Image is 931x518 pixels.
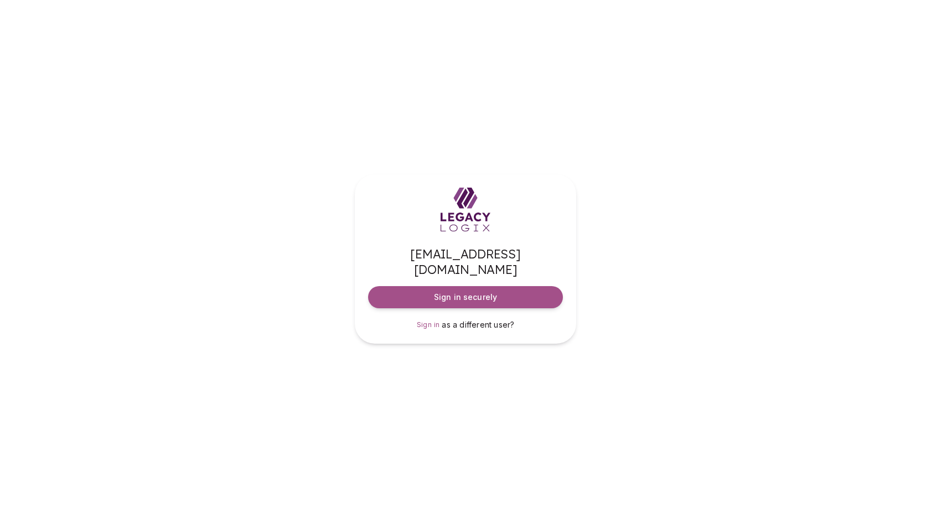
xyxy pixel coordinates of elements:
[417,319,440,330] a: Sign in
[368,286,563,308] button: Sign in securely
[442,320,514,329] span: as a different user?
[434,292,497,303] span: Sign in securely
[417,320,440,329] span: Sign in
[368,246,563,277] span: [EMAIL_ADDRESS][DOMAIN_NAME]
